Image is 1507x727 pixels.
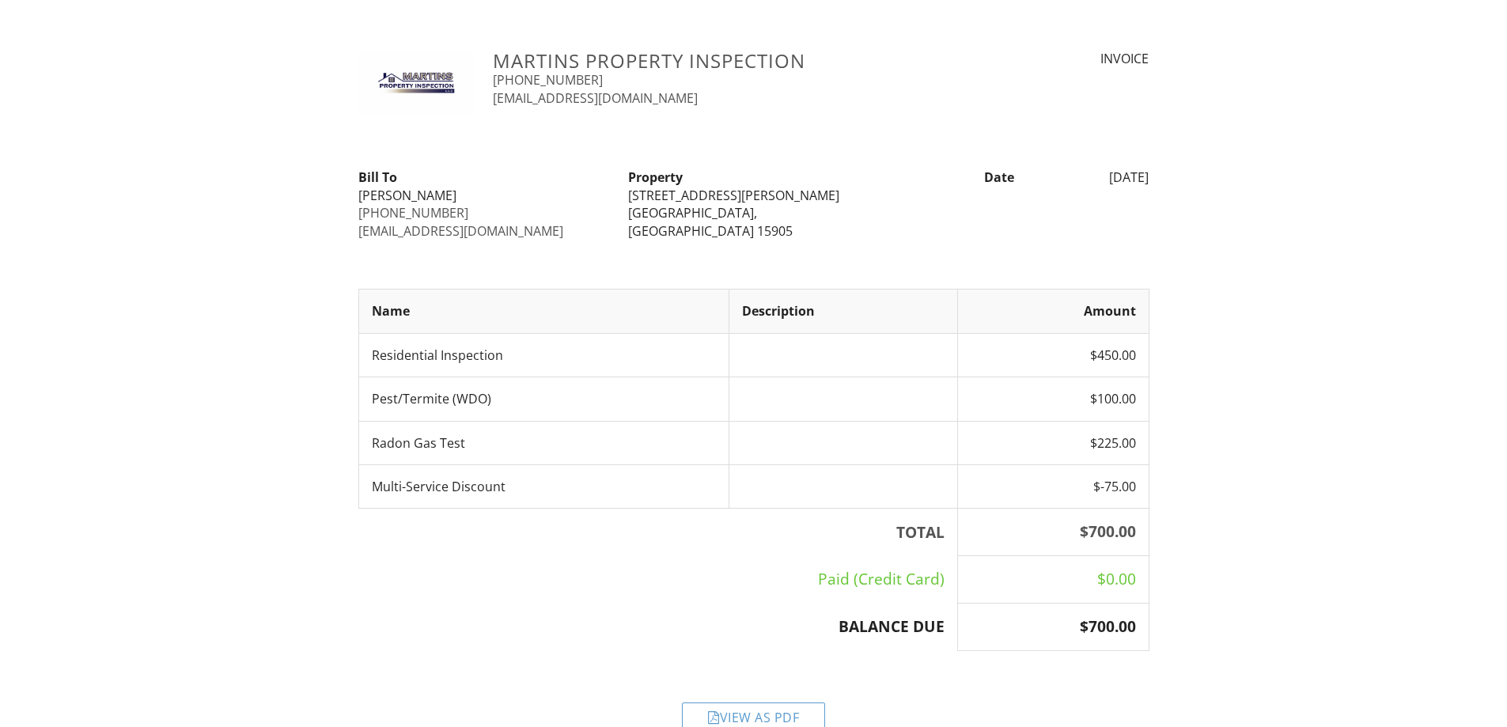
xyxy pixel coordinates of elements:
th: BALANCE DUE [358,604,958,651]
th: Name [358,290,729,333]
td: $100.00 [958,377,1149,421]
td: $0.00 [958,556,1149,604]
th: TOTAL [358,509,958,556]
th: $700.00 [958,604,1149,651]
td: $225.00 [958,421,1149,464]
strong: Property [628,168,683,186]
div: [PERSON_NAME] [358,187,609,204]
td: Pest/Termite (WDO) [358,377,729,421]
td: $450.00 [958,333,1149,377]
th: $700.00 [958,509,1149,556]
img: 00E5A6FC-3EDD-4E2C-A323-3F79515916F2.png [358,50,475,115]
td: Multi-Service Discount [358,464,729,508]
div: INVOICE [965,50,1149,67]
th: Description [729,290,958,333]
a: [PHONE_NUMBER] [493,71,603,89]
td: Residential Inspection [358,333,729,377]
a: [PHONE_NUMBER] [358,204,468,222]
a: [EMAIL_ADDRESS][DOMAIN_NAME] [493,89,698,107]
th: Amount [958,290,1149,333]
a: [EMAIL_ADDRESS][DOMAIN_NAME] [358,222,563,240]
div: [GEOGRAPHIC_DATA], [GEOGRAPHIC_DATA] 15905 [628,204,879,240]
div: [DATE] [1024,168,1159,186]
h3: Martins Property Inspection [493,50,946,71]
td: Radon Gas Test [358,421,729,464]
div: [STREET_ADDRESS][PERSON_NAME] [628,187,879,204]
td: Paid (Credit Card) [358,556,958,604]
td: $-75.00 [958,464,1149,508]
strong: Bill To [358,168,397,186]
div: Date [888,168,1024,186]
